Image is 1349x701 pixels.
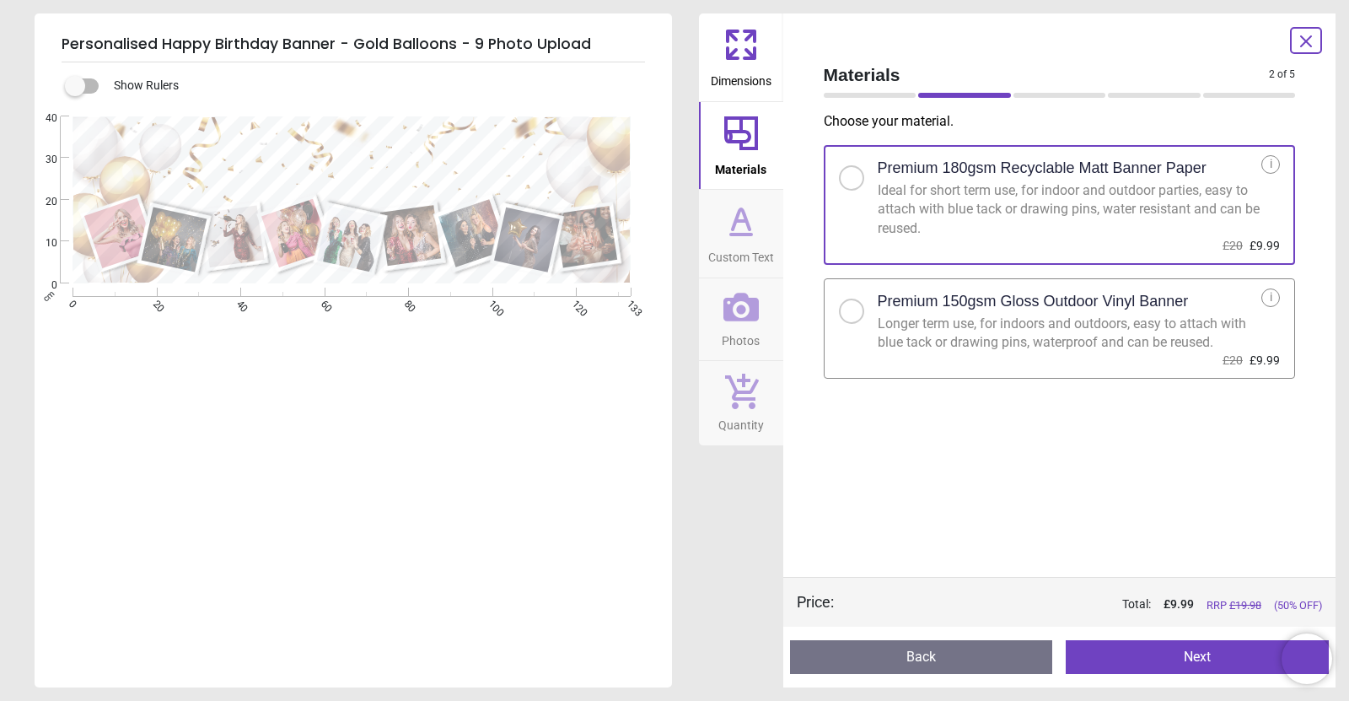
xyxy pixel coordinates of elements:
span: (50% OFF) [1274,598,1322,613]
span: 0 [25,278,57,293]
span: Materials [715,154,766,179]
button: Next [1066,640,1329,674]
span: Dimensions [711,65,771,90]
span: Materials [824,62,1270,87]
iframe: Brevo live chat [1282,634,1332,684]
span: 9.99 [1170,597,1194,611]
button: Custom Text [699,190,783,278]
span: 10 [25,236,57,251]
div: Show Rulers [75,76,672,96]
p: Choose your material . [824,112,1309,131]
span: RRP [1207,598,1261,613]
button: Back [790,640,1053,674]
span: Quantity [718,409,764,434]
div: i [1261,155,1280,174]
span: £9.99 [1250,239,1280,252]
button: Dimensions [699,13,783,101]
span: 40 [25,111,57,126]
h2: Premium 150gsm Gloss Outdoor Vinyl Banner [878,291,1189,312]
div: Price : [797,591,834,612]
span: 20 [25,195,57,209]
button: Materials [699,102,783,190]
button: Photos [699,278,783,361]
span: Custom Text [708,241,774,267]
div: Ideal for short term use, for indoor and outdoor parties, easy to attach with blue tack or drawin... [878,181,1262,238]
h5: Personalised Happy Birthday Banner - Gold Balloons - 9 Photo Upload [62,27,645,62]
div: Total: [859,596,1323,613]
span: £20 [1223,239,1243,252]
span: £9.99 [1250,353,1280,367]
span: £ 19.98 [1229,599,1261,612]
div: Longer term use, for indoors and outdoors, easy to attach with blue tack or drawing pins, waterpr... [878,315,1262,353]
span: £ [1164,596,1194,613]
span: Photos [722,325,760,350]
h2: Premium 180gsm Recyclable Matt Banner Paper [878,158,1207,179]
span: £20 [1223,353,1243,367]
button: Quantity [699,361,783,445]
div: i [1261,288,1280,307]
span: 30 [25,153,57,167]
span: 2 of 5 [1269,67,1295,82]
